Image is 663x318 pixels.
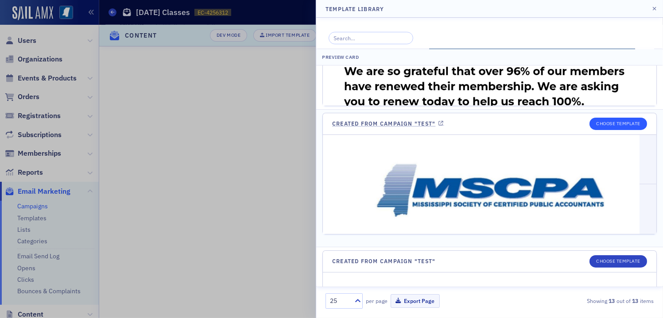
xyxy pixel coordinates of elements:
div: 25 [330,296,349,306]
button: Choose Template [589,255,647,268]
span: Preview Card [322,54,359,60]
h4: Template Library [326,5,384,13]
button: Export Page [391,294,440,308]
strong: 13 [631,297,640,305]
input: Search… [329,32,413,44]
strong: 13 [607,297,616,305]
div: Showing out of items [551,297,654,305]
a: Created from Campaign "Test" [332,120,444,127]
a: Created from Campaign "Test" [332,258,444,264]
label: per page [366,297,388,305]
button: Choose Template [589,118,647,130]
